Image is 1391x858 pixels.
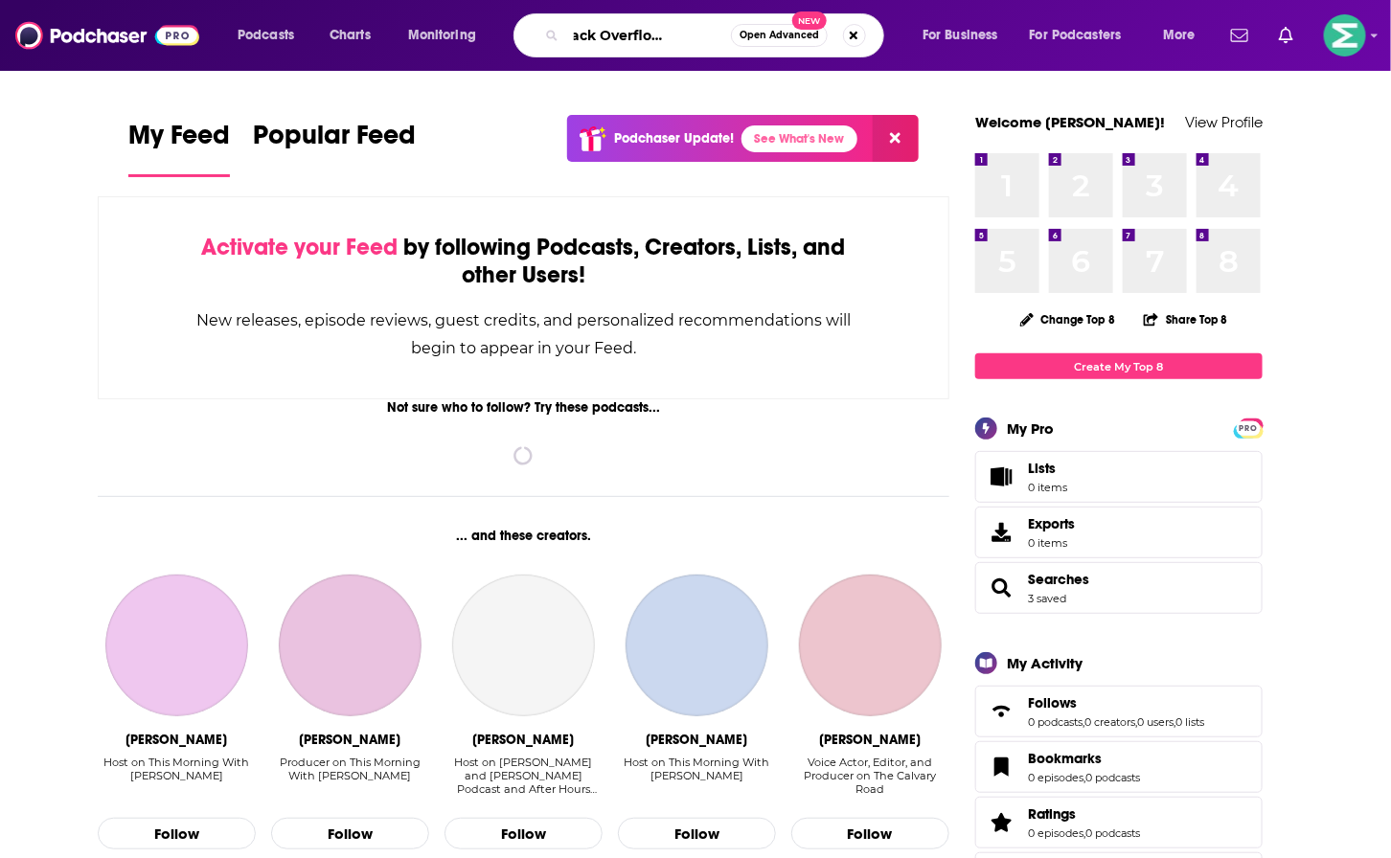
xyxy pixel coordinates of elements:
div: Voice Actor, Editor, and Producer on The Calvary Road [791,756,949,797]
div: New releases, episode reviews, guest credits, and personalized recommendations will begin to appe... [194,306,853,362]
div: Producer on This Morning With Gordon Deal [271,756,429,797]
a: 0 creators [1084,715,1135,729]
button: Share Top 8 [1143,301,1229,338]
div: Host on This Morning With Gordon Deal [98,756,256,797]
a: Create My Top 8 [975,353,1263,379]
a: Searches [1028,571,1089,588]
input: Search podcasts, credits, & more... [566,20,731,51]
span: Charts [330,22,371,49]
button: Follow [445,818,603,850]
a: Popular Feed [253,119,416,177]
div: Search podcasts, credits, & more... [532,13,902,57]
span: Lists [1028,460,1056,477]
div: Jennifer Kushinka [125,732,227,748]
div: ... and these creators. [98,528,949,544]
span: , [1083,771,1085,784]
button: Follow [791,818,949,850]
div: Host on This Morning With Gordon Deal [618,756,776,797]
span: Exports [982,519,1020,546]
a: Show notifications dropdown [1223,19,1256,52]
button: Follow [98,818,256,850]
span: Ratings [1028,805,1076,823]
button: Show profile menu [1324,14,1366,56]
a: 0 episodes [1028,771,1083,784]
span: More [1163,22,1196,49]
a: 0 users [1137,715,1174,729]
a: My Feed [128,119,230,177]
a: Heidi Hamilton [452,575,594,716]
a: View Profile [1185,113,1263,131]
span: Open Advanced [740,31,819,40]
span: My Feed [128,119,230,163]
div: Host on This Morning With [PERSON_NAME] [618,756,776,782]
span: Lists [1028,460,1067,477]
span: , [1083,715,1084,729]
h3: Style [8,60,280,81]
div: Heidi Hamilton [472,732,574,748]
span: Monitoring [408,22,476,49]
a: PRO [1237,420,1260,435]
a: Jennifer Kushinka [105,575,247,716]
span: , [1135,715,1137,729]
button: Follow [271,818,429,850]
span: Ratings [975,797,1263,848]
a: Lists [975,451,1263,503]
a: Ratings [1028,805,1140,823]
span: Exports [1028,515,1075,532]
a: Show notifications dropdown [1271,19,1301,52]
span: Follows [1028,694,1077,711]
div: Host on [PERSON_NAME] and [PERSON_NAME] Podcast and After Hours with [PERSON_NAME] and F… [445,756,603,796]
a: 3 saved [1028,592,1066,605]
a: Daniel Cuneo [799,575,941,716]
span: Activate your Feed [201,233,398,261]
a: 0 lists [1175,715,1204,729]
div: by following Podcasts, Creators, Lists, and other Users! [194,234,853,289]
div: Not sure who to follow? Try these podcasts... [98,399,949,416]
img: Podchaser - Follow, Share and Rate Podcasts [15,17,199,54]
div: Host on Heidi and Frank Podcast and After Hours with Heidi and F… [445,756,603,797]
a: Exports [975,507,1263,558]
span: Bookmarks [1028,750,1102,767]
a: Searches [982,575,1020,601]
div: Host on This Morning With [PERSON_NAME] [98,756,256,782]
div: Outline [8,8,280,25]
span: , [1174,715,1175,729]
a: Gordon Deal [626,575,767,716]
img: User Profile [1324,14,1366,56]
button: Change Top 8 [1009,307,1128,331]
span: Lists [982,463,1020,490]
a: 0 podcasts [1085,771,1140,784]
button: open menu [1017,20,1150,51]
a: Welcome [PERSON_NAME]! [975,113,1165,131]
span: Popular Feed [253,119,416,163]
label: Font Size [8,116,66,132]
span: Logged in as LKassela [1324,14,1366,56]
span: New [792,11,827,30]
div: Producer on This Morning With [PERSON_NAME] [271,756,429,782]
span: PRO [1237,421,1260,436]
div: My Activity [1007,654,1083,672]
span: Searches [975,562,1263,614]
button: Open AdvancedNew [731,24,828,47]
span: , [1083,826,1085,840]
div: Daniel Cuneo [819,732,921,748]
span: 0 items [1028,481,1067,494]
div: My Pro [1007,419,1054,438]
a: See What's New [741,125,857,152]
a: 0 episodes [1028,826,1083,840]
span: 16 px [23,133,54,149]
a: Mike Gavin [279,575,421,716]
a: Ratings [982,809,1020,836]
span: Bookmarks [975,741,1263,793]
div: Mike Gavin [299,732,400,748]
button: open menu [395,20,501,51]
span: Follows [975,686,1263,737]
a: Follows [982,698,1020,725]
a: Follows [1028,694,1204,711]
div: Voice Actor, Editor, and Producer on The Calvary Road [791,756,949,796]
p: Podchaser Update! [614,130,734,147]
span: For Business [923,22,998,49]
a: Back to Top [29,25,103,41]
